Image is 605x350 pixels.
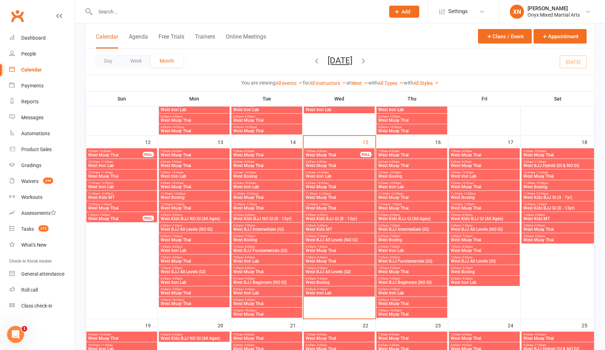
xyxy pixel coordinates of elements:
span: 10:00am [88,171,156,174]
a: All events [276,80,303,86]
div: 14 [290,136,303,148]
span: West Muay Thai [160,238,228,242]
span: 8:00am [450,160,518,163]
span: - 6:00pm [316,224,328,227]
div: Automations [21,131,50,136]
span: West Muay Thai [378,206,446,210]
span: - 1:00pm [173,203,184,206]
span: - 2:00pm [534,213,545,217]
button: Agenda [129,33,148,48]
span: - 10:00am [316,171,329,174]
div: Payments [21,83,44,88]
span: - 3:00pm [534,224,545,227]
a: Payments [9,78,75,94]
th: Thu [376,91,448,106]
span: 9:00am [160,182,228,185]
div: XN [510,5,524,19]
div: Dashboard [21,35,46,41]
span: 1:00pm [523,213,593,217]
span: 12:00pm [233,203,301,206]
span: West Muay Thai [88,206,156,210]
span: - 7:00pm [388,235,400,238]
span: 12:00pm [523,203,593,206]
span: - 9:00am [243,160,254,163]
span: - 10:00am [533,150,546,153]
span: West Muay Thai [160,163,228,168]
span: - 7:00pm [243,235,255,238]
span: - 11:00am [533,160,546,163]
span: 2:00pm [523,224,593,227]
span: West Kids MT [523,217,593,221]
span: West BJJ All Levels (NO GI) [160,227,228,231]
input: Search... [93,7,380,17]
span: - 8:00pm [243,245,255,248]
span: - 8:00am [388,150,399,153]
span: 10:00am [88,160,156,163]
span: - 10:00am [388,171,401,174]
span: - 7:00pm [243,224,255,227]
span: - 10:00am [171,171,184,174]
span: - 10:00pm [388,126,402,129]
span: 11:00am [88,192,156,195]
span: - 7:00pm [171,235,183,238]
span: 1:00pm [88,213,143,217]
span: West BJJ Intermediate (GI) [378,227,446,231]
span: 8:00am [233,160,301,163]
strong: for [303,80,309,86]
span: - 4:00pm [534,235,545,238]
span: - 2:00pm [98,213,110,217]
span: - 8:00pm [461,245,473,248]
span: 7:00pm [160,245,228,248]
span: - 8:00am [171,150,182,153]
span: West Muay Thai [160,206,228,210]
span: - 12:00pm [100,182,113,185]
div: Reports [21,99,39,104]
span: West Kids MT [305,227,373,231]
span: - 11:00am [100,171,113,174]
button: Add [389,6,419,18]
button: Online Meetings [226,33,266,48]
span: 9:00am [378,182,446,185]
button: [DATE] [328,56,352,65]
div: Waivers [21,178,39,184]
div: Workouts [21,194,42,200]
th: Sun [86,91,158,106]
span: 8:00am [160,160,228,163]
span: - 12:00pm [317,192,331,195]
span: West Muay Thai [88,174,156,178]
a: What's New [9,237,75,253]
button: Week [121,54,151,67]
div: People [21,51,36,57]
span: West BJJ Hybrid (GI & NO GI) [523,163,593,168]
span: - 9:00pm [243,115,255,118]
div: Gradings [21,162,41,168]
span: West Kids BJJ NO GI (8 - 13yr) [233,217,301,221]
span: 9:00am [233,182,301,185]
span: West Muay Thai [523,174,593,178]
span: - 6:00pm [171,213,183,217]
span: 12:00pm [378,203,446,206]
span: West Boxing [450,195,518,200]
strong: at [346,80,351,86]
div: 13 [218,136,230,148]
div: FULL [360,152,371,157]
span: West Kids BJJ GI (All Ages) [378,217,446,221]
span: - 12:00pm [535,182,548,185]
button: Trainers [195,33,215,48]
th: Mon [158,91,231,106]
span: 12:00pm [160,203,228,206]
span: 6:00pm [378,224,446,227]
span: - 8:00am [316,150,327,153]
span: - 7:30pm [461,224,473,227]
span: - 12:00pm [390,192,403,195]
strong: with [404,80,413,86]
button: Class / Event [478,29,532,44]
span: - 1:00pm [245,203,257,206]
span: - 9:00pm [171,115,183,118]
span: - 10:00pm [171,126,184,129]
span: - 6:00pm [461,213,473,217]
th: Tue [231,91,303,106]
span: 7:00am [378,150,446,153]
span: West Muay Thai [233,195,301,200]
span: - 11:00am [100,160,113,163]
